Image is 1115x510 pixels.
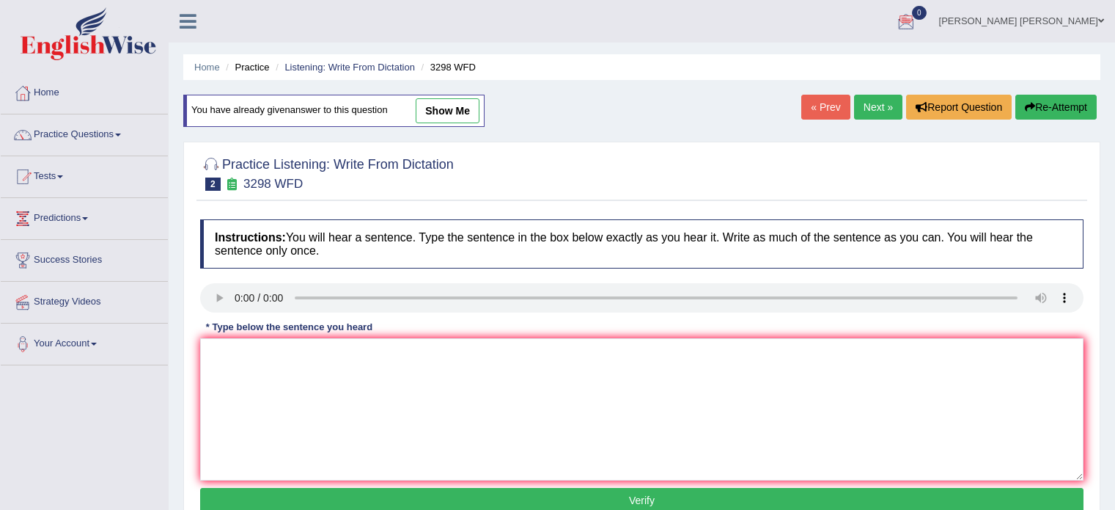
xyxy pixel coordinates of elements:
[906,95,1012,120] button: Report Question
[205,178,221,191] span: 2
[854,95,902,120] a: Next »
[1,114,168,151] a: Practice Questions
[183,95,485,127] div: You have already given answer to this question
[1,198,168,235] a: Predictions
[416,98,479,123] a: show me
[200,219,1083,269] h4: You will hear a sentence. Type the sentence in the box below exactly as you hear it. Write as muc...
[222,60,269,74] li: Practice
[284,62,415,73] a: Listening: Write From Dictation
[1,156,168,193] a: Tests
[912,6,927,20] span: 0
[1,240,168,277] a: Success Stories
[224,178,240,192] small: Exam occurring question
[418,60,476,74] li: 3298 WFD
[200,154,454,191] h2: Practice Listening: Write From Dictation
[194,62,220,73] a: Home
[1015,95,1097,120] button: Re-Attempt
[215,231,286,244] b: Instructions:
[1,324,168,360] a: Your Account
[1,282,168,318] a: Strategy Videos
[200,320,378,334] div: * Type below the sentence you heard
[243,177,303,191] small: 3298 WFD
[1,73,168,109] a: Home
[801,95,850,120] a: « Prev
